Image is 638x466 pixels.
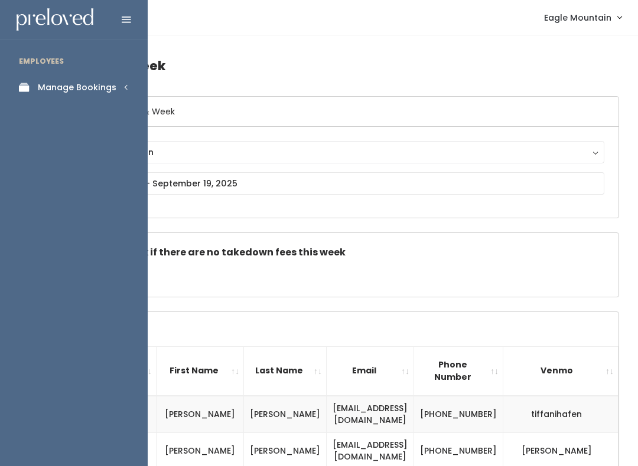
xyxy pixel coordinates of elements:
div: Eagle Mountain [86,146,593,159]
a: Eagle Mountain [532,5,633,30]
h4: Booths by Week [60,50,619,82]
h5: Check this box if there are no takedown fees this week [75,247,604,258]
span: Eagle Mountain [544,11,611,24]
img: preloved logo [17,8,93,31]
th: First Name: activate to sort column ascending [157,346,244,395]
button: Eagle Mountain [75,141,604,163]
td: [PHONE_NUMBER] [414,396,503,433]
div: Manage Bookings [38,81,116,94]
th: Venmo: activate to sort column ascending [503,346,619,395]
td: [PERSON_NAME] [244,396,327,433]
input: September 13 - September 19, 2025 [75,172,604,195]
th: Phone Number: activate to sort column ascending [414,346,503,395]
th: Email: activate to sort column ascending [327,346,414,395]
td: [PERSON_NAME] [157,396,244,433]
td: [EMAIL_ADDRESS][DOMAIN_NAME] [327,396,414,433]
h6: Select Location & Week [61,97,619,127]
th: Last Name: activate to sort column ascending [244,346,327,395]
td: tiffanihafen [503,396,619,433]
